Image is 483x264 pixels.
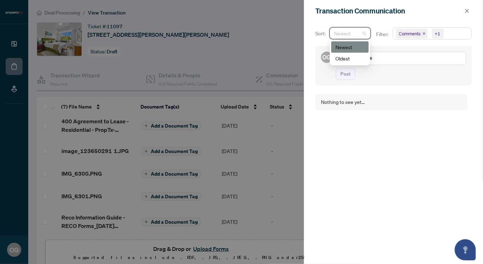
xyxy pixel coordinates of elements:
span: close [422,32,426,35]
span: Comments [396,29,428,39]
div: Oldest [331,53,369,64]
div: Newest [335,43,364,51]
div: Oldest [335,54,364,62]
div: Newest [331,41,369,53]
div: Nothing to see yet... [321,98,365,106]
span: Newest [334,28,366,39]
div: Transaction Communication [315,6,463,16]
span: close [465,8,470,13]
button: Post [336,68,355,80]
span: OG [322,53,331,62]
p: Filter: [376,30,389,38]
span: Comments [399,30,421,37]
button: Open asap [455,239,476,260]
p: Sort: [315,30,327,37]
div: +1 [435,30,441,37]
